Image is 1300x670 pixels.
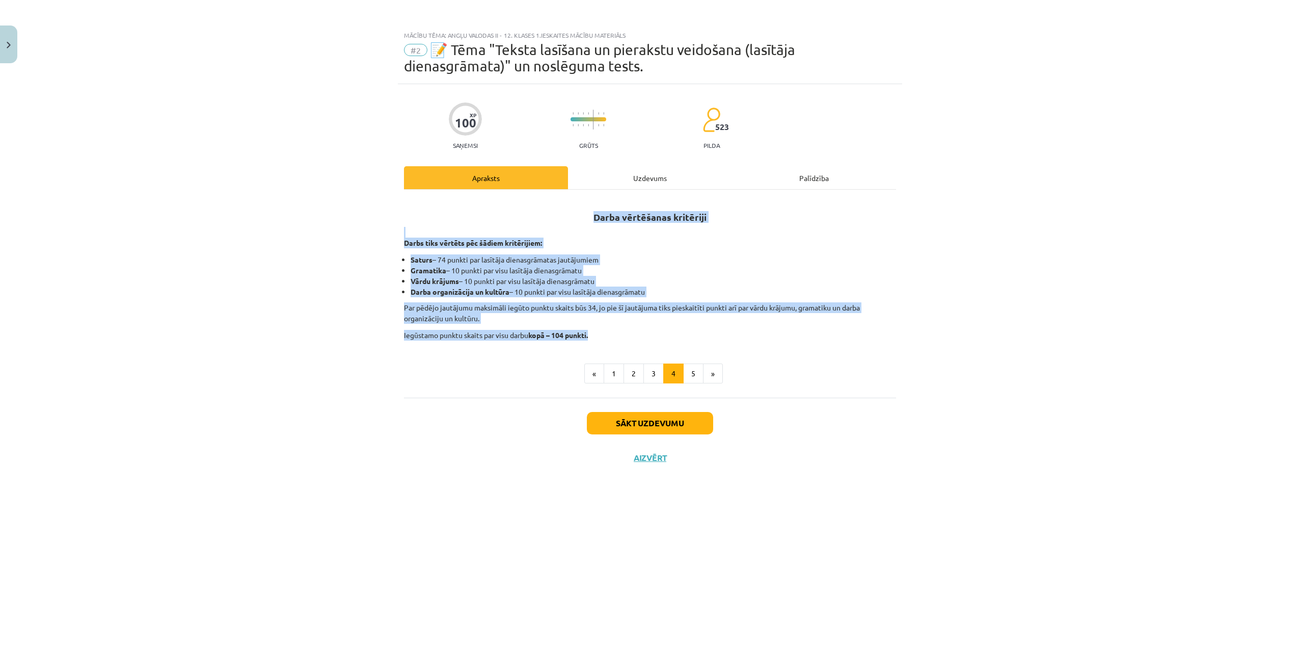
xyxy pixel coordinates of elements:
p: Grūts [579,142,598,149]
span: 📝 Tēma "Teksta lasīšana un pierakstu veidošana (lasītāja dienasgrāmata)" un noslēguma tests. [404,41,795,74]
img: icon-short-line-57e1e144782c952c97e751825c79c345078a6d821885a25fce030b3d8c18986b.svg [603,124,604,126]
img: icon-long-line-d9ea69661e0d244f92f715978eff75569469978d946b2353a9bb055b3ed8787d.svg [593,110,594,130]
img: icon-short-line-57e1e144782c952c97e751825c79c345078a6d821885a25fce030b3d8c18986b.svg [578,124,579,126]
strong: Darbs tiks vērtēts pēc šādiem kritērijiem: [404,238,542,247]
span: 523 [715,122,729,132]
nav: Page navigation example [404,364,896,384]
button: 2 [624,364,644,384]
button: 3 [643,364,664,384]
p: Iegūstamo punktu skaits par visu darbu [404,330,896,341]
button: » [703,364,723,384]
img: icon-short-line-57e1e144782c952c97e751825c79c345078a6d821885a25fce030b3d8c18986b.svg [578,112,579,115]
p: pilda [703,142,720,149]
strong: Saturs [411,255,432,264]
div: 100 [455,116,476,130]
img: icon-short-line-57e1e144782c952c97e751825c79c345078a6d821885a25fce030b3d8c18986b.svg [573,112,574,115]
div: Uzdevums [568,166,732,189]
span: XP [470,112,476,118]
img: icon-close-lesson-0947bae3869378f0d4975bcd49f059093ad1ed9edebbc8119c70593378902aed.svg [7,42,11,48]
li: – 74 punkti par lasītāja dienasgrāmatas jautājumiem [411,254,896,265]
img: icon-short-line-57e1e144782c952c97e751825c79c345078a6d821885a25fce030b3d8c18986b.svg [603,112,604,115]
img: students-c634bb4e5e11cddfef0936a35e636f08e4e9abd3cc4e673bd6f9a4125e45ecb1.svg [702,107,720,133]
li: – 10 punkti par visu lasītāja dienasgrāmatu [411,287,896,297]
img: icon-short-line-57e1e144782c952c97e751825c79c345078a6d821885a25fce030b3d8c18986b.svg [598,124,599,126]
strong: Darba organizācija un kultūra [411,287,509,296]
div: Apraksts [404,166,568,189]
img: icon-short-line-57e1e144782c952c97e751825c79c345078a6d821885a25fce030b3d8c18986b.svg [573,124,574,126]
button: 5 [683,364,703,384]
button: 1 [604,364,624,384]
button: Aizvērt [631,453,669,463]
li: – 10 punkti par visu lasītāja dienasgrāmatu [411,276,896,287]
button: Sākt uzdevumu [587,412,713,434]
li: – 10 punkti par visu lasītāja dienasgrāmatu [411,265,896,276]
img: icon-short-line-57e1e144782c952c97e751825c79c345078a6d821885a25fce030b3d8c18986b.svg [588,124,589,126]
button: « [584,364,604,384]
img: icon-short-line-57e1e144782c952c97e751825c79c345078a6d821885a25fce030b3d8c18986b.svg [588,112,589,115]
p: Saņemsi [449,142,482,149]
p: Par pēdējo jautājumu maksimāli iegūto punktu skaits būs 34, jo pie šī jautājuma tiks pieskaitīti ... [404,302,896,324]
strong: Gramatika [411,266,446,275]
strong: Vārdu krājums [411,276,459,286]
button: 4 [663,364,684,384]
img: icon-short-line-57e1e144782c952c97e751825c79c345078a6d821885a25fce030b3d8c18986b.svg [583,112,584,115]
span: #2 [404,44,427,56]
strong: kopā – 104 punkti. [528,330,588,340]
div: Mācību tēma: Angļu valodas ii - 12. klases 1.ieskaites mācību materiāls [404,32,896,39]
img: icon-short-line-57e1e144782c952c97e751825c79c345078a6d821885a25fce030b3d8c18986b.svg [583,124,584,126]
strong: Darba vērtēšanas kritēriji [593,211,707,223]
img: icon-short-line-57e1e144782c952c97e751825c79c345078a6d821885a25fce030b3d8c18986b.svg [598,112,599,115]
div: Palīdzība [732,166,896,189]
